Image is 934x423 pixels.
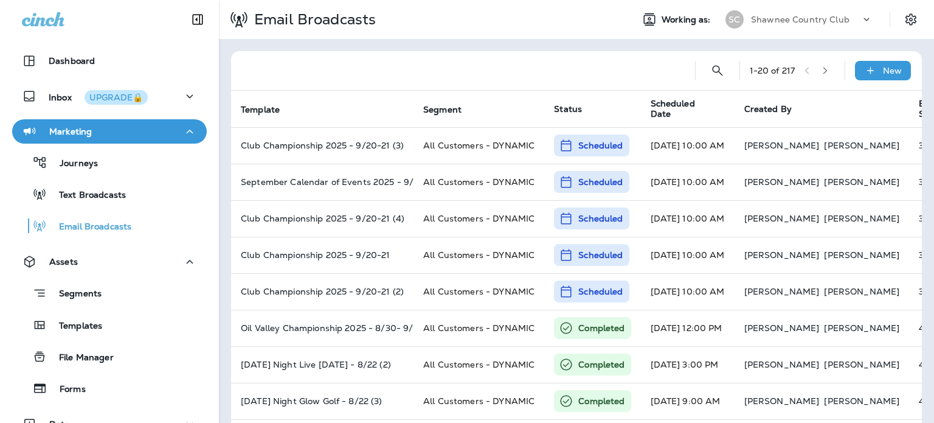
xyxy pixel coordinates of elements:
[744,360,820,369] p: [PERSON_NAME]
[578,249,623,261] p: Scheduled
[49,56,95,66] p: Dashboard
[578,395,624,407] p: Completed
[744,103,792,114] span: Created By
[423,213,534,224] span: All Customers - DYNAMIC
[241,250,404,260] p: Club Championship 2025 - 9/20-21
[47,321,102,332] p: Templates
[12,213,207,239] button: Email Broadcasts
[641,164,735,200] td: [DATE] 10:00 AM
[181,7,215,32] button: Collapse Sidebar
[12,181,207,207] button: Text Broadcasts
[89,93,143,102] div: UPGRADE🔒
[85,90,148,105] button: UPGRADE🔒
[824,360,899,369] p: [PERSON_NAME]
[641,127,735,164] td: [DATE] 10:00 AM
[578,176,623,188] p: Scheduled
[883,66,902,75] p: New
[651,99,714,119] span: Scheduled Date
[12,250,207,274] button: Assets
[423,104,477,115] span: Segment
[12,344,207,369] button: File Manager
[744,287,820,296] p: [PERSON_NAME]
[705,58,730,83] button: Search Email Broadcasts
[12,376,207,401] button: Forms
[824,250,899,260] p: [PERSON_NAME]
[824,177,899,187] p: [PERSON_NAME]
[578,358,624,371] p: Completed
[578,322,624,334] p: Completed
[751,15,849,24] p: Shawnee Country Club
[641,383,735,419] td: [DATE] 9:00 AM
[47,222,131,233] p: Email Broadcasts
[241,323,404,333] p: Oil Valley Championship 2025 - 8/30- 9/1 (3)
[578,139,623,152] p: Scheduled
[241,287,404,296] p: Club Championship 2025 - 9/20-21 (2)
[47,158,98,170] p: Journeys
[744,323,820,333] p: [PERSON_NAME]
[744,396,820,406] p: [PERSON_NAME]
[47,384,86,396] p: Forms
[423,286,534,297] span: All Customers - DYNAMIC
[423,396,534,407] span: All Customers - DYNAMIC
[49,127,92,136] p: Marketing
[641,237,735,273] td: [DATE] 10:00 AM
[744,250,820,260] p: [PERSON_NAME]
[241,177,404,187] p: September Calendar of Events 2025 - 9/1
[824,214,899,223] p: [PERSON_NAME]
[47,288,102,301] p: Segments
[641,200,735,237] td: [DATE] 10:00 AM
[423,140,534,151] span: All Customers - DYNAMIC
[241,141,404,150] p: Club Championship 2025 - 9/20-21 (3)
[554,103,582,114] span: Status
[423,105,462,115] span: Segment
[900,9,922,30] button: Settings
[423,323,534,334] span: All Customers - DYNAMIC
[49,90,148,103] p: Inbox
[651,99,730,119] span: Scheduled Date
[241,105,280,115] span: Template
[241,214,404,223] p: Club Championship 2025 - 9/20-21 (4)
[12,312,207,338] button: Templates
[49,257,78,267] p: Assets
[824,396,899,406] p: [PERSON_NAME]
[578,285,623,298] p: Scheduled
[641,310,735,346] td: [DATE] 12:00 PM
[750,66,795,75] div: 1 - 20 of 217
[423,359,534,370] span: All Customers - DYNAMIC
[423,250,534,260] span: All Customers - DYNAMIC
[578,212,623,225] p: Scheduled
[249,10,376,29] p: Email Broadcasts
[423,177,534,187] span: All Customers - DYNAMIC
[662,15,713,25] span: Working as:
[744,214,820,223] p: [PERSON_NAME]
[824,323,899,333] p: [PERSON_NAME]
[241,104,296,115] span: Template
[725,10,744,29] div: SC
[824,287,899,296] p: [PERSON_NAME]
[241,360,404,369] p: Friday Night Live August 2025 - 8/22 (2)
[744,177,820,187] p: [PERSON_NAME]
[12,49,207,73] button: Dashboard
[47,352,114,364] p: File Manager
[12,280,207,306] button: Segments
[12,150,207,175] button: Journeys
[241,396,404,406] p: Friday Night Glow Golf - 8/22 (3)
[641,273,735,310] td: [DATE] 10:00 AM
[824,141,899,150] p: [PERSON_NAME]
[12,119,207,144] button: Marketing
[12,84,207,108] button: InboxUPGRADE🔒
[744,141,820,150] p: [PERSON_NAME]
[47,190,126,201] p: Text Broadcasts
[641,346,735,383] td: [DATE] 3:00 PM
